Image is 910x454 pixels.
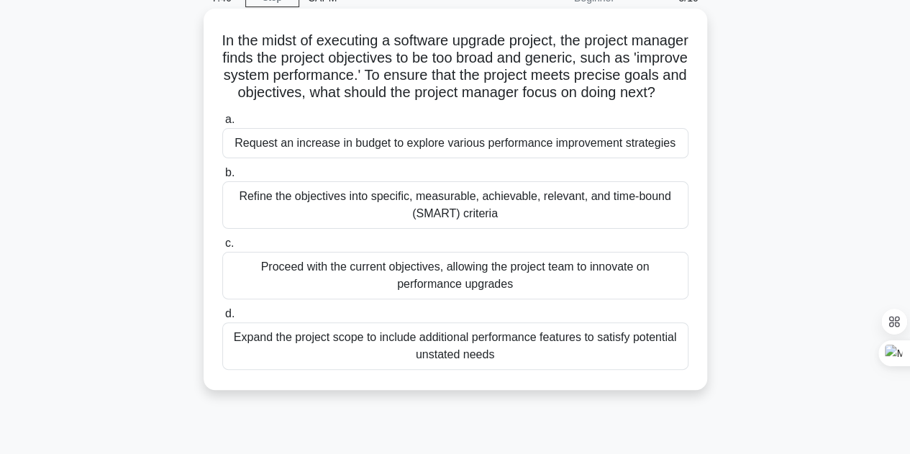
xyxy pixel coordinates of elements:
[222,128,688,158] div: Request an increase in budget to explore various performance improvement strategies
[225,113,235,125] span: a.
[222,181,688,229] div: Refine the objectives into specific, measurable, achievable, relevant, and time-bound (SMART) cri...
[221,32,690,102] h5: In the midst of executing a software upgrade project, the project manager finds the project objec...
[225,166,235,178] span: b.
[225,307,235,319] span: d.
[225,237,234,249] span: c.
[222,252,688,299] div: Proceed with the current objectives, allowing the project team to innovate on performance upgrades
[222,322,688,370] div: Expand the project scope to include additional performance features to satisfy potential unstated...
